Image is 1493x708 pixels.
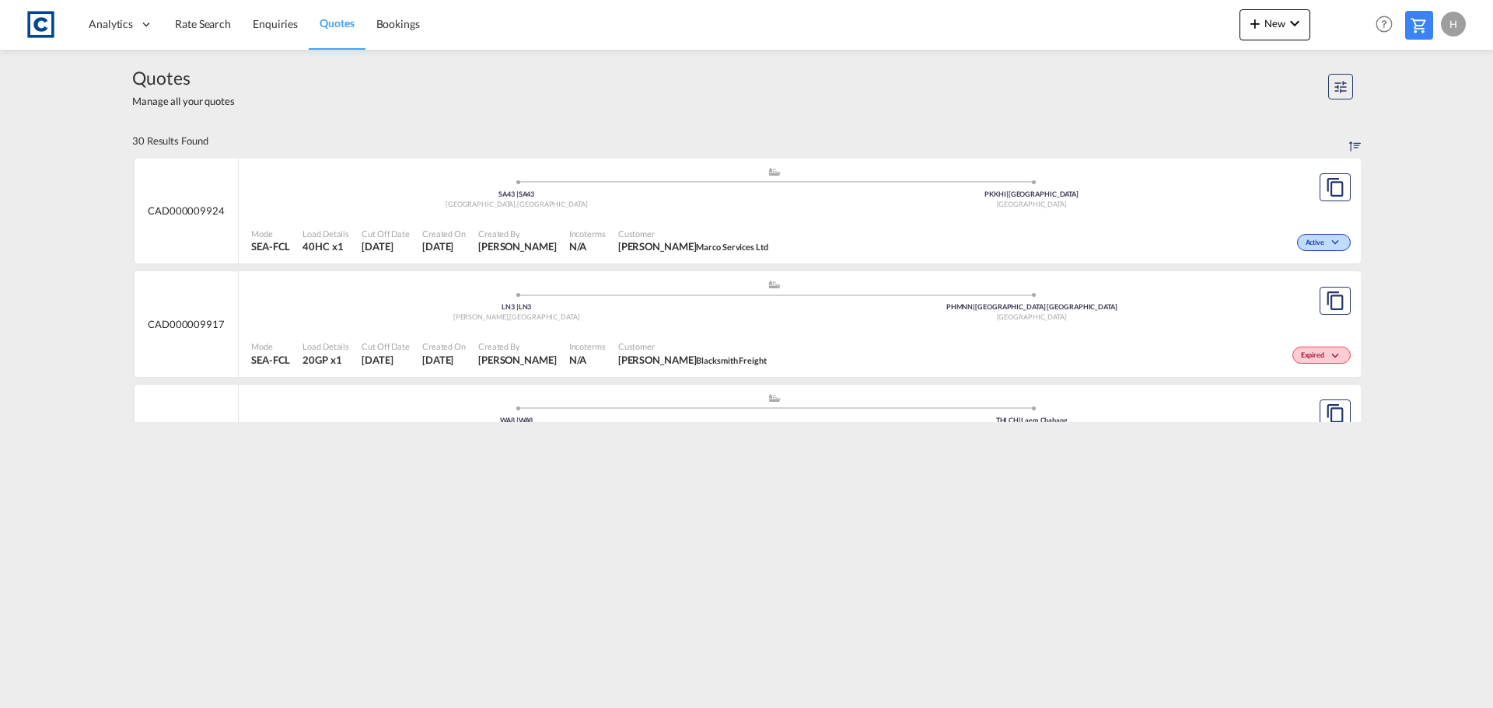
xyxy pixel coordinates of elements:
[1019,416,1021,424] span: |
[362,228,410,239] span: Cut Off Date
[1285,14,1304,33] md-icon: icon-chevron-down
[1246,17,1304,30] span: New
[89,16,133,32] span: Analytics
[251,340,290,352] span: Mode
[446,200,517,208] span: [GEOGRAPHIC_DATA]
[132,124,208,158] div: 30 Results Found
[519,190,535,198] span: SA43
[251,239,290,253] span: SEA-FCL
[509,312,579,321] span: [GEOGRAPHIC_DATA]
[1326,291,1344,310] md-icon: assets/icons/custom/copyQuote.svg
[618,353,767,367] span: Linda Whinfield Blacksmith Freight
[517,200,587,208] span: [GEOGRAPHIC_DATA]
[422,228,466,239] span: Created On
[135,385,1361,490] div: CAD000009911 assets/icons/custom/ship-fill.svgassets/icons/custom/roll-o-plane.svgOrigin United K...
[422,353,466,367] span: 30 Sep 2025
[1326,404,1344,423] md-icon: assets/icons/custom/copyQuote.svg
[1328,239,1347,247] md-icon: icon-chevron-down
[500,416,519,424] span: WA8
[1301,351,1328,361] span: Expired
[302,340,349,352] span: Load Details
[516,302,519,311] span: |
[148,317,225,331] span: CAD000009917
[132,65,235,90] span: Quotes
[519,416,533,424] span: WA8
[618,228,768,239] span: Customer
[478,353,557,367] span: Hannah Nutter
[516,416,519,424] span: |
[1349,124,1361,158] div: Sort by: Created On
[251,228,290,239] span: Mode
[696,242,767,252] span: Marco Services Ltd
[765,168,784,176] md-icon: assets/icons/custom/ship-fill.svg
[422,239,466,253] span: 30 Sep 2025
[253,17,298,30] span: Enquiries
[618,340,767,352] span: Customer
[251,353,290,367] span: SEA-FCL
[984,190,1079,198] span: PKKHI [GEOGRAPHIC_DATA]
[362,239,410,253] span: 15 Oct 2025
[1320,173,1351,201] button: Copy Quote
[997,200,1067,208] span: [GEOGRAPHIC_DATA]
[765,281,784,288] md-icon: assets/icons/custom/ship-fill.svg
[422,340,466,352] span: Created On
[973,302,975,311] span: |
[135,159,1361,264] div: CAD000009924 assets/icons/custom/ship-fill.svgassets/icons/custom/roll-o-plane.svgOrigin United K...
[1371,11,1405,39] div: Help
[478,340,557,352] span: Created By
[498,190,518,198] span: SA43
[132,94,235,108] span: Manage all your quotes
[148,204,225,218] span: CAD000009924
[1320,399,1351,427] button: Copy Quote
[696,355,766,365] span: Blacksmith Freight
[1292,347,1351,364] div: Change Status Here
[453,312,510,321] span: [PERSON_NAME]
[508,312,509,321] span: ,
[516,190,519,198] span: |
[302,228,349,239] span: Load Details
[569,239,587,253] div: N/A
[1306,238,1328,249] span: Active
[569,228,606,239] span: Incoterms
[1328,352,1347,361] md-icon: icon-chevron-down
[1246,14,1264,33] md-icon: icon-plus 400-fg
[618,239,768,253] span: Wasim Yousafi Marco Services Ltd
[1441,12,1466,37] div: H
[362,340,410,352] span: Cut Off Date
[569,353,587,367] div: N/A
[516,200,517,208] span: ,
[765,394,784,402] md-icon: assets/icons/custom/ship-fill.svg
[175,17,231,30] span: Rate Search
[996,416,1068,424] span: THLCH Laem Chabang
[1240,9,1310,40] button: icon-plus 400-fgNewicon-chevron-down
[302,353,349,367] span: 20GP x 1
[1006,190,1009,198] span: |
[569,340,606,352] span: Incoterms
[502,302,519,311] span: LN3
[478,228,557,239] span: Created By
[23,7,58,42] img: 1fdb9190129311efbfaf67cbb4249bed.jpeg
[135,271,1361,377] div: CAD000009917 assets/icons/custom/ship-fill.svgassets/icons/custom/roll-o-plane.svgOrigin United K...
[946,302,1117,311] span: PHMNN [GEOGRAPHIC_DATA] [GEOGRAPHIC_DATA]
[1326,178,1344,197] md-icon: assets/icons/custom/copyQuote.svg
[320,16,354,30] span: Quotes
[519,302,532,311] span: LN3
[362,353,410,367] span: 30 Sep 2025
[1371,11,1397,37] span: Help
[376,17,420,30] span: Bookings
[478,239,557,253] span: Hannah Nutter
[1320,287,1351,315] button: Copy Quote
[997,312,1067,321] span: [GEOGRAPHIC_DATA]
[1297,234,1351,251] div: Change Status Here
[302,239,349,253] span: 40HC x 1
